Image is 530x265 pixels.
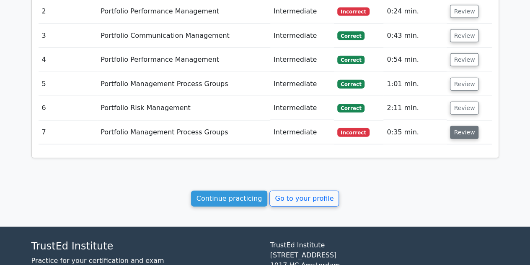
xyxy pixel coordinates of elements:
[383,72,447,96] td: 1:01 min.
[31,257,164,265] a: Practice for your certification and exam
[97,72,270,96] td: Portfolio Management Process Groups
[191,191,268,207] a: Continue practicing
[270,72,334,96] td: Intermediate
[269,191,339,207] a: Go to your profile
[383,24,447,48] td: 0:43 min.
[39,96,98,120] td: 6
[39,72,98,96] td: 5
[337,8,370,16] span: Incorrect
[97,24,270,48] td: Portfolio Communication Management
[337,128,370,136] span: Incorrect
[450,78,478,91] button: Review
[270,24,334,48] td: Intermediate
[383,121,447,144] td: 0:35 min.
[450,5,478,18] button: Review
[39,24,98,48] td: 3
[450,53,478,66] button: Review
[97,48,270,72] td: Portfolio Performance Management
[450,29,478,42] button: Review
[383,96,447,120] td: 2:11 min.
[270,48,334,72] td: Intermediate
[31,240,260,252] h4: TrustEd Institute
[39,121,98,144] td: 7
[270,121,334,144] td: Intermediate
[337,80,365,88] span: Correct
[270,96,334,120] td: Intermediate
[450,126,478,139] button: Review
[450,102,478,115] button: Review
[97,96,270,120] td: Portfolio Risk Management
[383,48,447,72] td: 0:54 min.
[337,104,365,113] span: Correct
[337,56,365,64] span: Correct
[97,121,270,144] td: Portfolio Management Process Groups
[39,48,98,72] td: 4
[337,31,365,40] span: Correct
